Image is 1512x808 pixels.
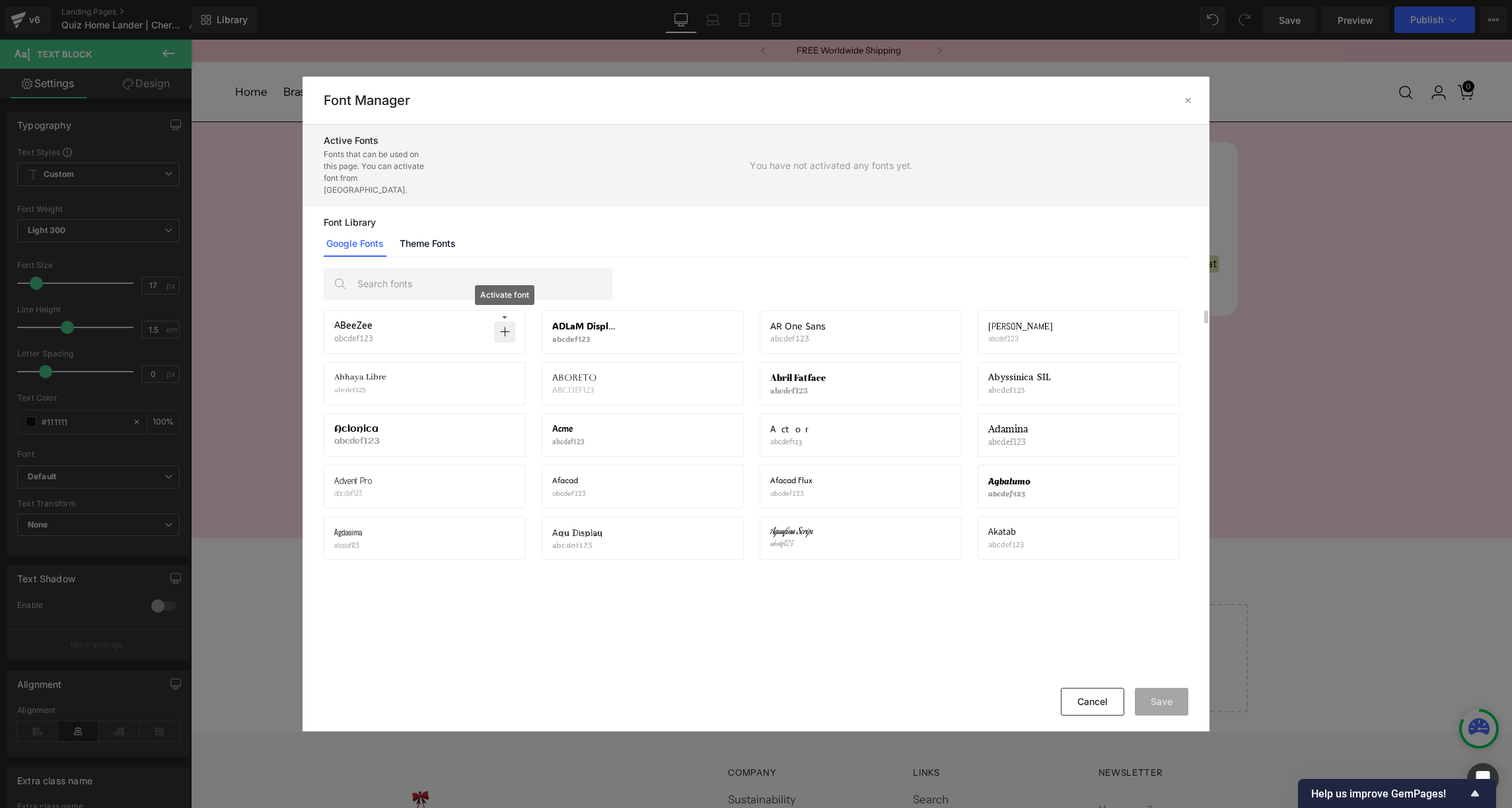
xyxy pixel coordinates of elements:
p: abcdef123 [988,488,1033,498]
a: Search [722,753,758,766]
a: Theme Fonts [397,230,458,257]
a: Contact [470,38,511,67]
span: Advent Pro [334,475,372,486]
span: Agbalumo [988,475,1030,486]
p: Font Library [324,217,1188,228]
p: abcdef123 [770,334,828,343]
p: or Drag & Drop elements from left sidebar [285,632,1036,642]
a: Open search modal [1202,40,1228,66]
div: Open Intercom Messenger [1467,763,1499,795]
p: abcdef123 [552,437,585,446]
a: Bundle Deals [130,38,197,67]
button: Show survey - Help us improve GemPages! [1311,786,1483,801]
a: Underwear [213,38,269,67]
p: abcdef123 [770,488,815,498]
p: abcdef123 [988,386,1053,395]
a: Bras [92,38,115,67]
a: About Us [408,38,454,67]
a: Fit Guide [347,38,392,67]
span: Agu Display [552,527,602,537]
button: Subscribe [1225,755,1278,788]
span: Aclonica [334,424,378,434]
a: Cherries [616,36,705,69]
span: Agdasima [334,527,362,537]
span: Aguafina Script [770,527,813,537]
span: Aboreto [552,372,596,383]
a: Home [44,38,77,67]
p: abcdef123 [334,334,375,343]
p: abcdef123 [334,437,381,446]
span: Abyssinica SIL [988,372,1051,383]
a: Open cart modal [1257,40,1283,66]
a: Explore Blocks [536,595,655,622]
p: abcdef123 [552,540,605,549]
span: Company [537,727,586,738]
a: Size Quiz [285,38,331,67]
p: You have not activated any fonts yet. [454,160,1209,171]
p: abcdef123 [552,334,617,343]
a: FAQ [528,38,550,67]
span: 0 [1272,41,1283,53]
p: abcdef123 [988,334,1053,343]
a: Add Single Section [666,595,785,622]
span: Actor [770,424,815,434]
p: Fonts that can be used on this page. You can activate font from [GEOGRAPHIC_DATA]. [324,149,426,196]
span: Akatab [988,527,1016,537]
input: Search fonts [351,269,612,299]
p: abcdef123 [770,386,828,395]
a: Sustainability [537,753,605,766]
p: Finally, [PERSON_NAME] designed specifically for AA-C cups that actually fit & flatter. [690,216,1027,250]
span: Links [722,727,748,738]
p: abcdef123 [552,386,599,395]
p: abcdef123 [552,488,586,498]
input: Your email [908,755,1278,788]
p: abcdef123 [334,540,365,549]
span: ABeeZee [334,321,373,331]
span: Afacad Flux [770,475,812,486]
p: abcdef123 [770,437,818,446]
span: Help us improve GemPages! [1311,788,1467,800]
span: Active Fonts [324,135,378,146]
p: abcdef123 [334,488,375,498]
span: Acme [552,424,573,434]
p: abcdef123 [988,540,1024,549]
button: Cancel [1061,688,1124,716]
p: FREE Worldwide Shipping [42,5,1274,18]
button: Save [1135,688,1188,716]
span: Abhaya Libre [334,372,386,383]
p: abcdef123 [988,437,1030,446]
span: Newsletter [908,727,972,738]
span: AR One Sans [770,321,826,331]
p: abcdef123 [334,386,388,395]
span: Abril Fatface [770,372,826,383]
p: abcdef123 [770,540,816,549]
a: Go to the account page [1229,40,1256,66]
span: [PERSON_NAME] [988,321,1053,331]
a: Google Fonts [324,230,386,257]
span: ADLaM Display [552,321,617,331]
span: Adamina [988,424,1028,434]
span: Afacad [552,475,578,486]
h2: Font Manager [324,92,410,108]
h1: Fid Your Perfect Bra Match [690,176,1027,209]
